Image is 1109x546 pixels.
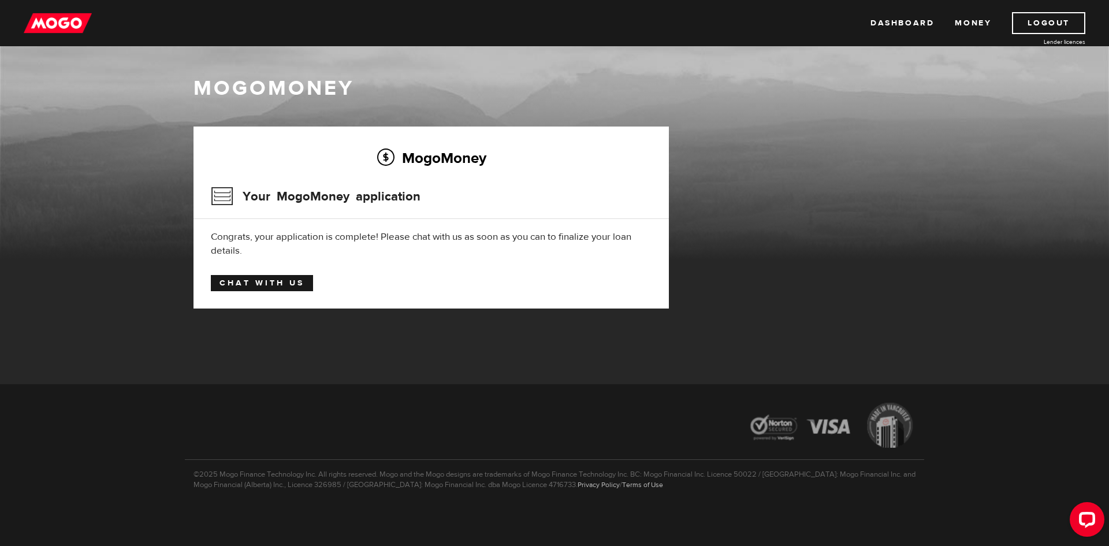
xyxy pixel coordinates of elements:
a: Lender licences [999,38,1085,46]
a: Chat with us [211,275,313,291]
h2: MogoMoney [211,146,652,170]
p: ©2025 Mogo Finance Technology Inc. All rights reserved. Mogo and the Mogo designs are trademarks ... [185,459,924,490]
iframe: LiveChat chat widget [1060,497,1109,546]
div: Congrats, your application is complete! Please chat with us as soon as you can to finalize your l... [211,230,652,258]
a: Terms of Use [622,480,663,489]
a: Money [955,12,991,34]
img: legal-icons-92a2ffecb4d32d839781d1b4e4802d7b.png [739,394,924,459]
a: Dashboard [870,12,934,34]
a: Privacy Policy [578,480,620,489]
h1: MogoMoney [193,76,916,101]
img: mogo_logo-11ee424be714fa7cbb0f0f49df9e16ec.png [24,12,92,34]
h3: Your MogoMoney application [211,181,420,211]
a: Logout [1012,12,1085,34]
